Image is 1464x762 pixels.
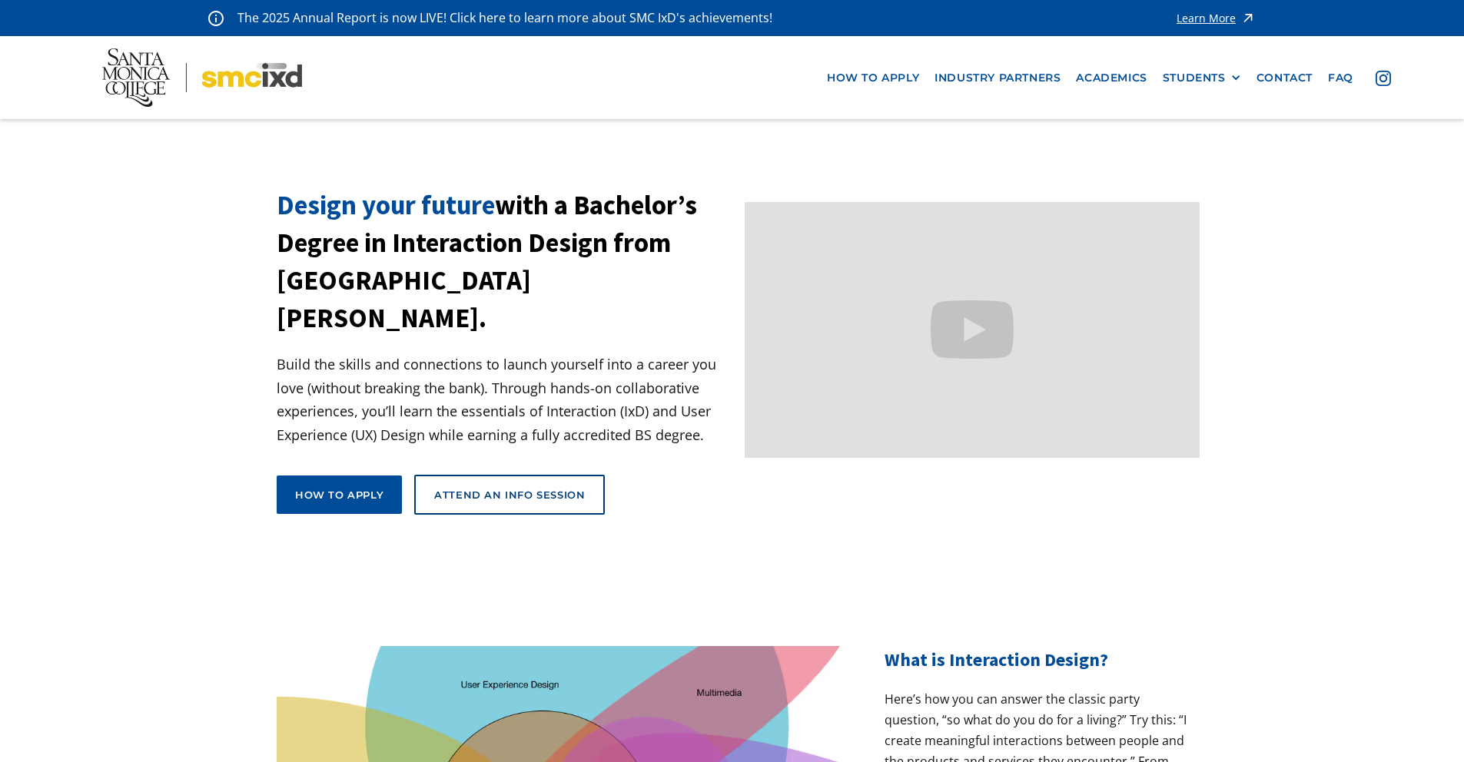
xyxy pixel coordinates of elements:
div: Learn More [1177,13,1236,24]
img: icon - instagram [1376,71,1391,86]
span: Design your future [277,188,495,222]
h1: with a Bachelor’s Degree in Interaction Design from [GEOGRAPHIC_DATA][PERSON_NAME]. [277,187,732,337]
div: STUDENTS [1163,71,1241,84]
div: Attend an Info Session [434,488,585,502]
a: contact [1249,64,1320,92]
a: Attend an Info Session [414,475,605,515]
a: Academics [1068,64,1154,92]
p: Build the skills and connections to launch yourself into a career you love (without breaking the ... [277,353,732,446]
div: STUDENTS [1163,71,1226,84]
img: icon - information - alert [208,10,224,26]
h2: What is Interaction Design? [885,646,1187,674]
a: How to apply [277,475,402,514]
div: How to apply [295,488,383,502]
img: Santa Monica College - SMC IxD logo [102,48,302,107]
img: icon - arrow - alert [1240,8,1256,28]
p: The 2025 Annual Report is now LIVE! Click here to learn more about SMC IxD's achievements! [237,8,774,28]
a: faq [1320,64,1361,92]
a: how to apply [819,64,927,92]
iframe: Design your future with a Bachelor's Degree in Interaction Design from Santa Monica College [745,202,1200,458]
a: industry partners [927,64,1068,92]
a: Learn More [1177,8,1256,28]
